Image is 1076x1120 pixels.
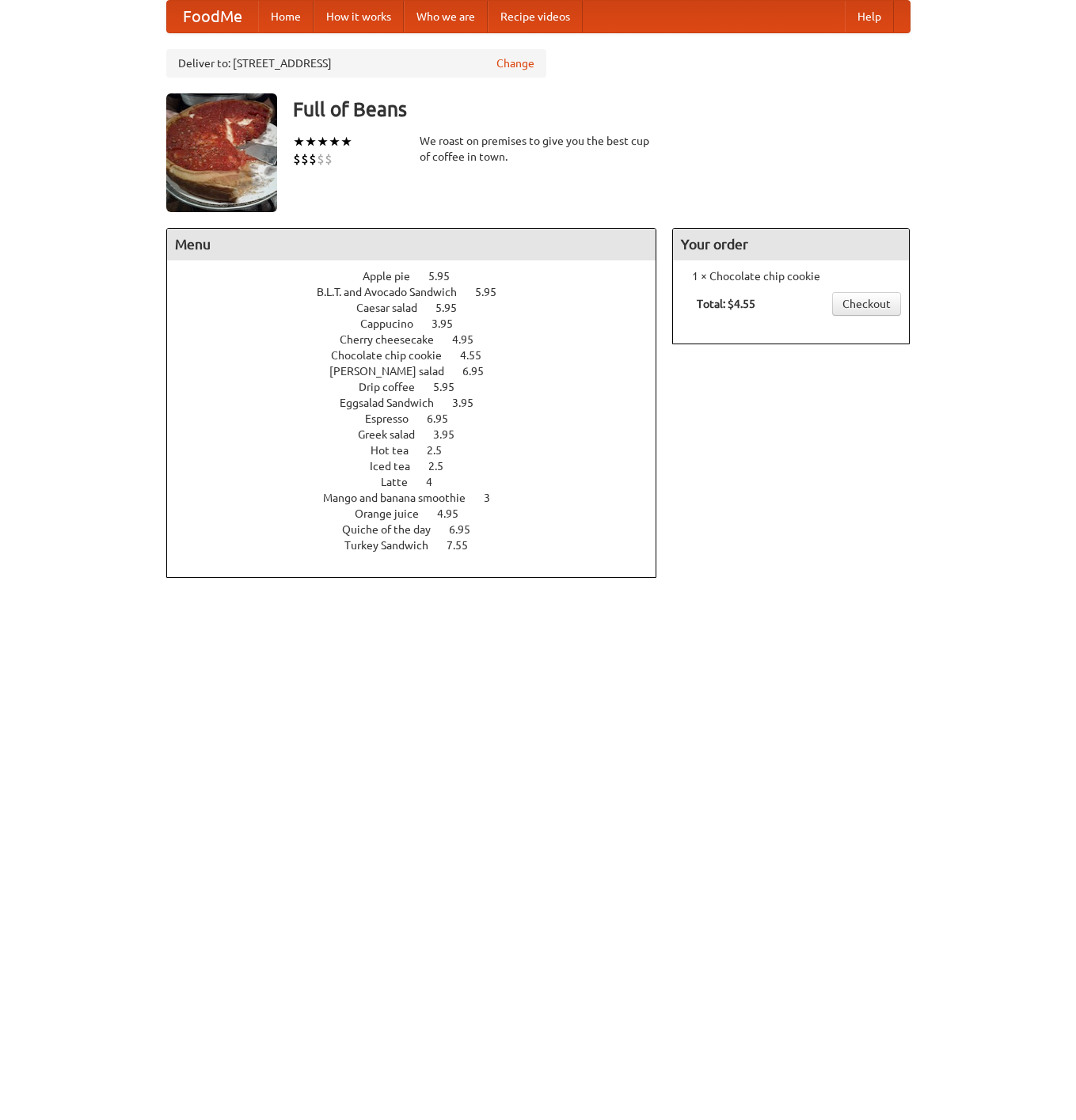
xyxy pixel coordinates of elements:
[420,133,657,165] div: We roast on premises to give you the best cup of coffee in town.
[325,150,333,168] li: $
[331,349,458,362] span: Chocolate chip cookie
[329,365,513,378] a: [PERSON_NAME] salad 6.95
[360,317,429,330] span: Cappucino
[331,349,511,362] a: Chocolate chip cookie 4.55
[356,302,486,314] a: Caesar salad 5.95
[371,444,424,457] span: Hot tea
[359,381,484,393] a: Drip coffee 5.95
[365,412,424,425] span: Espresso
[293,133,305,150] li: ★
[363,270,479,283] a: Apple pie 5.95
[355,507,435,520] span: Orange juice
[301,150,309,168] li: $
[317,286,526,298] a: B.L.T. and Avocado Sandwich 5.95
[317,150,325,168] li: $
[355,507,488,520] a: Orange juice 4.95
[167,229,656,260] h4: Menu
[428,270,466,283] span: 5.95
[323,492,481,504] span: Mango and banana smoothie
[365,412,477,425] a: Espresso 6.95
[437,507,474,520] span: 4.95
[305,133,317,150] li: ★
[673,229,909,260] h4: Your order
[342,523,500,536] a: Quiche of the day 6.95
[167,1,258,32] a: FoodMe
[428,460,459,473] span: 2.5
[340,397,503,409] a: Eggsalad Sandwich 3.95
[342,523,447,536] span: Quiche of the day
[317,286,473,298] span: B.L.T. and Avocado Sandwich
[427,412,464,425] span: 6.95
[314,1,404,32] a: How it works
[309,150,317,168] li: $
[460,349,497,362] span: 4.55
[681,268,901,284] li: 1 × Chocolate chip cookie
[697,298,755,310] b: Total: $4.55
[340,333,450,346] span: Cherry cheesecake
[426,476,448,488] span: 4
[452,333,489,346] span: 4.95
[433,428,470,441] span: 3.95
[358,428,484,441] a: Greek salad 3.95
[832,292,901,316] a: Checkout
[340,397,450,409] span: Eggsalad Sandwich
[845,1,894,32] a: Help
[293,150,301,168] li: $
[435,302,473,314] span: 5.95
[452,397,489,409] span: 3.95
[447,539,484,552] span: 7.55
[340,333,503,346] a: Cherry cheesecake 4.95
[329,133,340,150] li: ★
[484,492,506,504] span: 3
[370,460,426,473] span: Iced tea
[293,93,911,125] h3: Full of Beans
[488,1,583,32] a: Recipe videos
[323,492,519,504] a: Mango and banana smoothie 3
[363,270,426,283] span: Apple pie
[496,55,534,71] a: Change
[340,133,352,150] li: ★
[433,381,470,393] span: 5.95
[371,444,471,457] a: Hot tea 2.5
[166,93,277,212] img: angular.jpg
[166,49,546,78] div: Deliver to: [STREET_ADDRESS]
[462,365,500,378] span: 6.95
[404,1,488,32] a: Who we are
[258,1,314,32] a: Home
[381,476,424,488] span: Latte
[358,428,431,441] span: Greek salad
[359,381,431,393] span: Drip coffee
[475,286,512,298] span: 5.95
[329,365,460,378] span: [PERSON_NAME] salad
[360,317,482,330] a: Cappucino 3.95
[370,460,473,473] a: Iced tea 2.5
[344,539,444,552] span: Turkey Sandwich
[344,539,497,552] a: Turkey Sandwich 7.55
[427,444,458,457] span: 2.5
[356,302,433,314] span: Caesar salad
[381,476,462,488] a: Latte 4
[432,317,469,330] span: 3.95
[449,523,486,536] span: 6.95
[317,133,329,150] li: ★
